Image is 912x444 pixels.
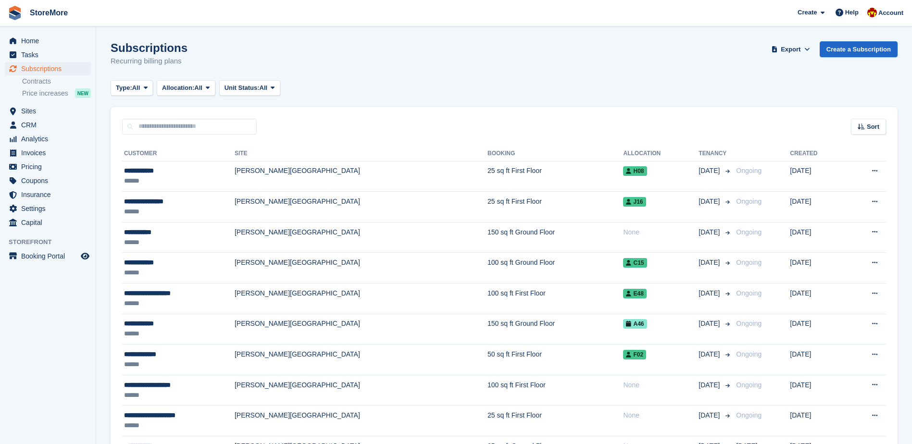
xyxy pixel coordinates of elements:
span: Ongoing [736,411,762,419]
span: Account [878,8,903,18]
span: [DATE] [699,258,722,268]
td: [PERSON_NAME][GEOGRAPHIC_DATA] [235,222,487,253]
a: StoreMore [26,5,72,21]
div: NEW [75,88,91,98]
td: [PERSON_NAME][GEOGRAPHIC_DATA] [235,314,487,345]
span: [DATE] [699,288,722,298]
span: [DATE] [699,166,722,176]
span: Export [781,45,800,54]
span: Type: [116,83,132,93]
a: Preview store [79,250,91,262]
th: Customer [122,146,235,161]
span: Analytics [21,132,79,146]
a: menu [5,202,91,215]
span: All [194,83,202,93]
td: [DATE] [790,406,845,436]
td: [PERSON_NAME][GEOGRAPHIC_DATA] [235,161,487,192]
span: [DATE] [699,319,722,329]
span: Capital [21,216,79,229]
span: [DATE] [699,410,722,420]
a: menu [5,249,91,263]
span: Sort [867,122,879,132]
td: [DATE] [790,375,845,406]
td: [DATE] [790,222,845,253]
a: Price increases NEW [22,88,91,99]
td: [PERSON_NAME][GEOGRAPHIC_DATA] [235,406,487,436]
span: Ongoing [736,320,762,327]
td: 25 sq ft First Floor [487,192,623,222]
td: [DATE] [790,345,845,375]
span: [DATE] [699,380,722,390]
span: Price increases [22,89,68,98]
img: stora-icon-8386f47178a22dfd0bd8f6a31ec36ba5ce8667c1dd55bd0f319d3a0aa187defe.svg [8,6,22,20]
td: [PERSON_NAME][GEOGRAPHIC_DATA] [235,253,487,284]
span: Settings [21,202,79,215]
td: 100 sq ft First Floor [487,375,623,406]
a: menu [5,104,91,118]
span: E48 [623,289,646,298]
td: [PERSON_NAME][GEOGRAPHIC_DATA] [235,345,487,375]
span: All [260,83,268,93]
a: menu [5,132,91,146]
span: Invoices [21,146,79,160]
span: Tasks [21,48,79,62]
span: Allocation: [162,83,194,93]
td: [PERSON_NAME][GEOGRAPHIC_DATA] [235,192,487,222]
td: [DATE] [790,314,845,345]
div: None [623,410,699,420]
span: Booking Portal [21,249,79,263]
th: Created [790,146,845,161]
td: 150 sq ft Ground Floor [487,222,623,253]
span: Ongoing [736,381,762,389]
a: menu [5,34,91,48]
span: Ongoing [736,289,762,297]
a: menu [5,118,91,132]
th: Tenancy [699,146,732,161]
span: Ongoing [736,228,762,236]
span: Unit Status: [225,83,260,93]
span: [DATE] [699,227,722,237]
span: C15 [623,258,647,268]
th: Allocation [623,146,699,161]
td: 25 sq ft First Floor [487,406,623,436]
td: 150 sq ft Ground Floor [487,314,623,345]
td: 100 sq ft Ground Floor [487,253,623,284]
span: Ongoing [736,197,762,205]
td: 25 sq ft First Floor [487,161,623,192]
a: menu [5,146,91,160]
span: Ongoing [736,167,762,174]
td: [PERSON_NAME][GEOGRAPHIC_DATA] [235,284,487,314]
div: None [623,380,699,390]
td: 100 sq ft First Floor [487,284,623,314]
p: Recurring billing plans [111,56,187,67]
span: Sites [21,104,79,118]
span: Insurance [21,188,79,201]
a: menu [5,160,91,173]
span: Create [798,8,817,17]
span: Storefront [9,237,96,247]
h1: Subscriptions [111,41,187,54]
a: menu [5,174,91,187]
span: Home [21,34,79,48]
span: H08 [623,166,647,176]
button: Export [770,41,812,57]
span: [DATE] [699,197,722,207]
a: Create a Subscription [820,41,898,57]
span: Ongoing [736,350,762,358]
span: CRM [21,118,79,132]
span: Pricing [21,160,79,173]
span: Help [845,8,859,17]
span: J16 [623,197,646,207]
th: Booking [487,146,623,161]
a: menu [5,62,91,75]
td: [PERSON_NAME][GEOGRAPHIC_DATA] [235,375,487,406]
td: 50 sq ft First Floor [487,345,623,375]
th: Site [235,146,487,161]
a: menu [5,216,91,229]
td: [DATE] [790,253,845,284]
a: menu [5,48,91,62]
td: [DATE] [790,192,845,222]
button: Unit Status: All [219,80,280,96]
button: Allocation: All [157,80,215,96]
a: menu [5,188,91,201]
